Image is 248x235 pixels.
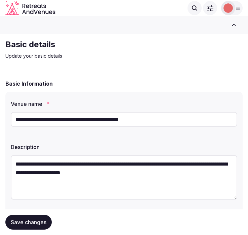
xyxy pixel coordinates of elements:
span: Save changes [11,219,46,226]
svg: Retreats and Venues company logo [5,1,55,15]
label: Description [11,144,237,150]
h2: Basic Information [5,80,53,88]
p: Update your basic details [5,53,231,59]
button: Toggle sidebar [225,18,243,32]
img: Irene Gonzales [223,3,233,13]
a: Visit the homepage [5,1,55,15]
button: Save changes [5,215,52,230]
label: Venue name [11,101,237,107]
h2: Basic details [5,39,231,50]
